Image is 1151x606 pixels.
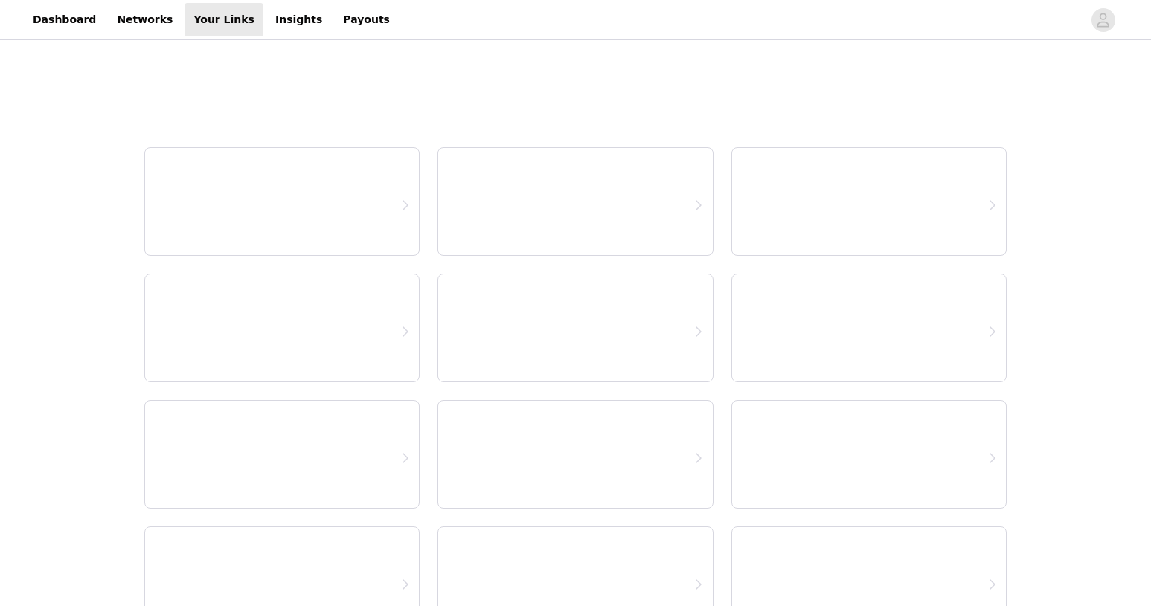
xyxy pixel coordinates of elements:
a: Payouts [334,3,399,36]
a: Dashboard [24,3,105,36]
div: avatar [1096,8,1110,32]
a: Networks [108,3,182,36]
a: Your Links [185,3,263,36]
a: Insights [266,3,331,36]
